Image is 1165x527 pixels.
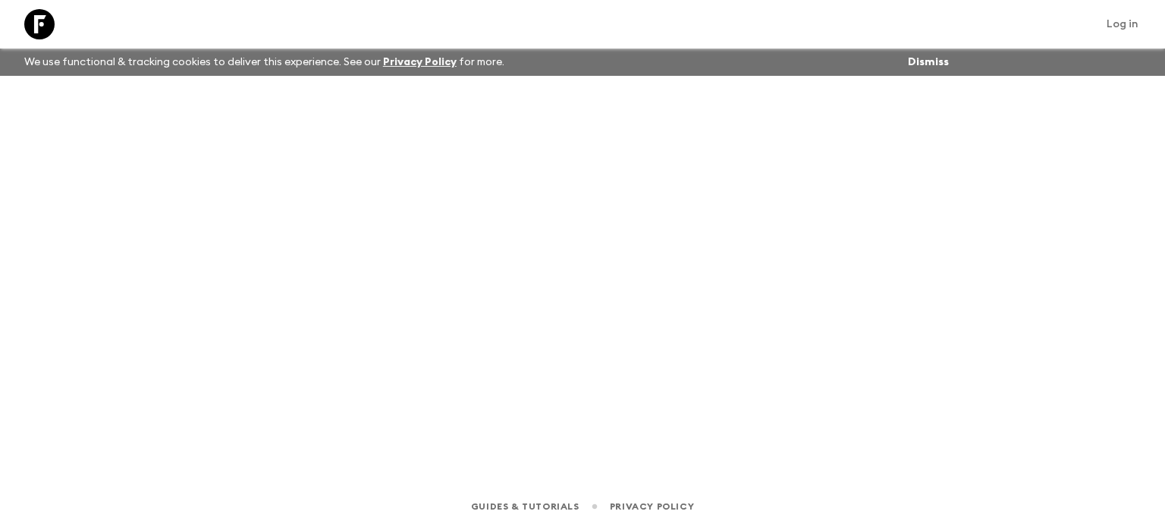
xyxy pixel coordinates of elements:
[904,52,953,73] button: Dismiss
[18,49,510,76] p: We use functional & tracking cookies to deliver this experience. See our for more.
[610,498,694,515] a: Privacy Policy
[471,498,579,515] a: Guides & Tutorials
[383,57,457,67] a: Privacy Policy
[1098,14,1147,35] a: Log in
